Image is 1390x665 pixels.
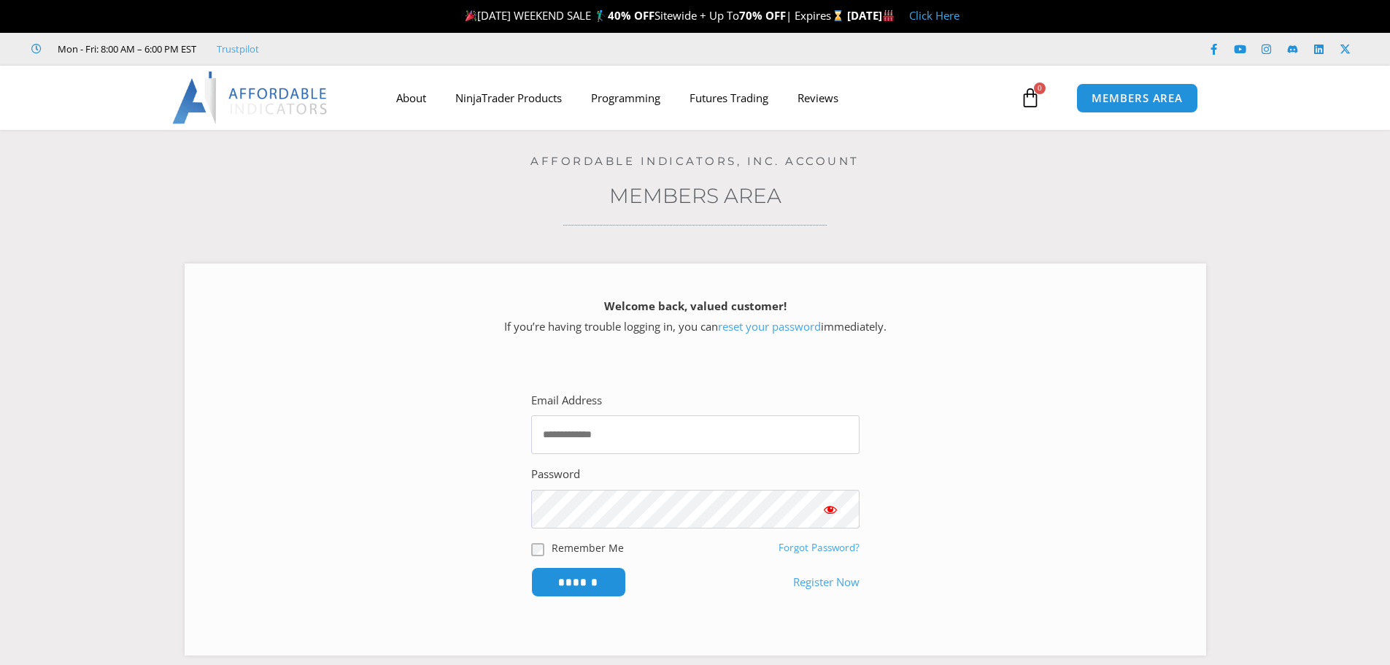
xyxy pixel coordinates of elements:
[382,81,441,115] a: About
[779,541,860,554] a: Forgot Password?
[382,81,1016,115] nav: Menu
[604,299,787,313] strong: Welcome back, valued customer!
[739,8,786,23] strong: 70% OFF
[531,464,580,485] label: Password
[466,10,476,21] img: 🎉
[530,154,860,168] a: Affordable Indicators, Inc. Account
[210,296,1181,337] p: If you’re having trouble logging in, you can immediately.
[793,572,860,593] a: Register Now
[847,8,895,23] strong: [DATE]
[608,8,655,23] strong: 40% OFF
[909,8,960,23] a: Click Here
[462,8,846,23] span: [DATE] WEEKEND SALE 🏌️‍♂️ Sitewide + Up To | Expires
[576,81,675,115] a: Programming
[883,10,894,21] img: 🏭
[609,183,781,208] a: Members Area
[783,81,853,115] a: Reviews
[998,77,1062,119] a: 0
[552,540,624,556] label: Remember Me
[217,40,259,58] a: Trustpilot
[172,72,329,124] img: LogoAI | Affordable Indicators – NinjaTrader
[718,319,821,334] a: reset your password
[675,81,783,115] a: Futures Trading
[1034,82,1046,94] span: 0
[531,391,602,411] label: Email Address
[441,81,576,115] a: NinjaTrader Products
[1076,83,1198,113] a: MEMBERS AREA
[1092,93,1183,104] span: MEMBERS AREA
[801,490,860,528] button: Show password
[54,40,196,58] span: Mon - Fri: 8:00 AM – 6:00 PM EST
[833,10,843,21] img: ⌛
